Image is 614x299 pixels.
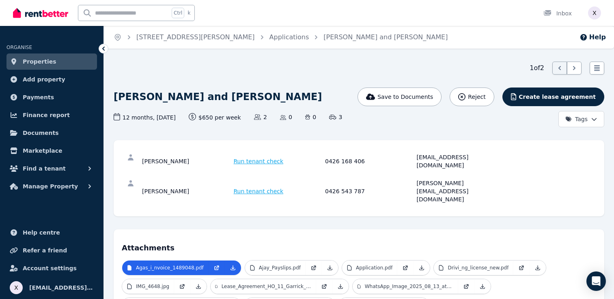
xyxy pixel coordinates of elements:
[329,113,342,121] span: 3
[565,115,588,123] span: Tags
[245,261,306,275] a: Ajay_Payslips.pdf
[474,279,491,294] a: Download Attachment
[259,265,301,271] p: Ajay_Payslips.pdf
[450,88,494,106] button: Reject
[122,261,209,275] a: Agas_i_nvoice_1489048.pdf
[513,261,530,275] a: Open in new Tab
[530,261,546,275] a: Download Attachment
[6,89,97,105] a: Payments
[353,279,458,294] a: WhatsApp_Image_2025_08_13_at_[DATE]_AM.jpeg
[586,271,606,291] div: Open Intercom Messenger
[417,179,506,203] div: [PERSON_NAME][EMAIL_ADDRESS][DOMAIN_NAME]
[543,9,572,17] div: Inbox
[316,279,332,294] a: Open in new Tab
[10,281,23,294] img: xutracey@hotmail.com
[23,228,60,237] span: Help centre
[448,265,508,271] p: Drivi_ng_license_new.pdf
[365,283,453,290] p: WhatsApp_Image_2025_08_13_at_[DATE]_AM.jpeg
[332,279,349,294] a: Download Attachment
[234,157,284,165] span: Run tenant check
[122,237,596,254] h4: Attachments
[305,113,316,121] span: 0
[6,242,97,258] a: Refer a friend
[142,179,231,203] div: [PERSON_NAME]
[190,279,207,294] a: Download Attachment
[104,26,457,49] nav: Breadcrumb
[6,125,97,141] a: Documents
[23,128,59,138] span: Documents
[519,93,596,101] span: Create lease agreement
[6,224,97,241] a: Help centre
[280,113,292,121] span: 0
[580,32,606,42] button: Help
[6,160,97,177] button: Find a tenant
[172,8,184,18] span: Ctrl
[174,279,190,294] a: Open in new Tab
[6,53,97,70] a: Properties
[458,279,474,294] a: Open in new Tab
[6,45,32,50] span: ORGANISE
[209,261,225,275] a: Open in new Tab
[588,6,601,19] img: xutracey@hotmail.com
[358,88,442,106] button: Save to Documents
[414,261,430,275] a: Download Attachment
[13,7,68,19] img: RentBetter
[342,261,397,275] a: Application.pdf
[23,57,56,66] span: Properties
[306,261,322,275] a: Open in new Tab
[142,153,231,169] div: [PERSON_NAME]
[322,261,338,275] a: Download Attachment
[434,261,513,275] a: Drivi_ng_license_new.pdf
[23,92,54,102] span: Payments
[23,182,78,191] span: Manage Property
[114,113,176,122] span: 12 months , [DATE]
[187,10,190,16] span: k
[225,261,241,275] a: Download Attachment
[23,75,65,84] span: Add property
[558,111,604,127] button: Tags
[23,164,66,173] span: Find a tenant
[211,279,316,294] a: Lease_Agreement_HO_11_Garrick_Street_Park_Ridge_Ajay_Kumar.pdf
[114,90,322,103] h1: [PERSON_NAME] and [PERSON_NAME]
[325,153,414,169] div: 0426 168 406
[325,179,414,203] div: 0426 543 787
[417,153,506,169] div: [EMAIL_ADDRESS][DOMAIN_NAME]
[6,143,97,159] a: Marketplace
[122,279,174,294] a: IMG_4648.jpg
[136,33,255,41] a: [STREET_ADDRESS][PERSON_NAME]
[6,71,97,88] a: Add property
[23,110,70,120] span: Finance report
[530,63,544,73] span: 1 of 2
[323,33,448,41] a: [PERSON_NAME] and [PERSON_NAME]
[189,113,241,122] span: $650 per week
[6,178,97,194] button: Manage Property
[222,283,311,290] p: Lease_Agreement_HO_11_Garrick_Street_Park_Ridge_Ajay_Kumar.pdf
[254,113,267,121] span: 2
[23,263,77,273] span: Account settings
[397,261,414,275] a: Open in new Tab
[377,93,433,101] span: Save to Documents
[6,260,97,276] a: Account settings
[234,187,284,195] span: Run tenant check
[502,88,604,106] button: Create lease agreement
[29,283,94,293] span: [EMAIL_ADDRESS][DOMAIN_NAME]
[136,265,204,271] p: Agas_i_nvoice_1489048.pdf
[269,33,309,41] a: Applications
[6,107,97,123] a: Finance report
[468,93,485,101] span: Reject
[136,283,169,290] p: IMG_4648.jpg
[23,146,62,156] span: Marketplace
[23,246,67,255] span: Refer a friend
[356,265,392,271] p: Application.pdf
